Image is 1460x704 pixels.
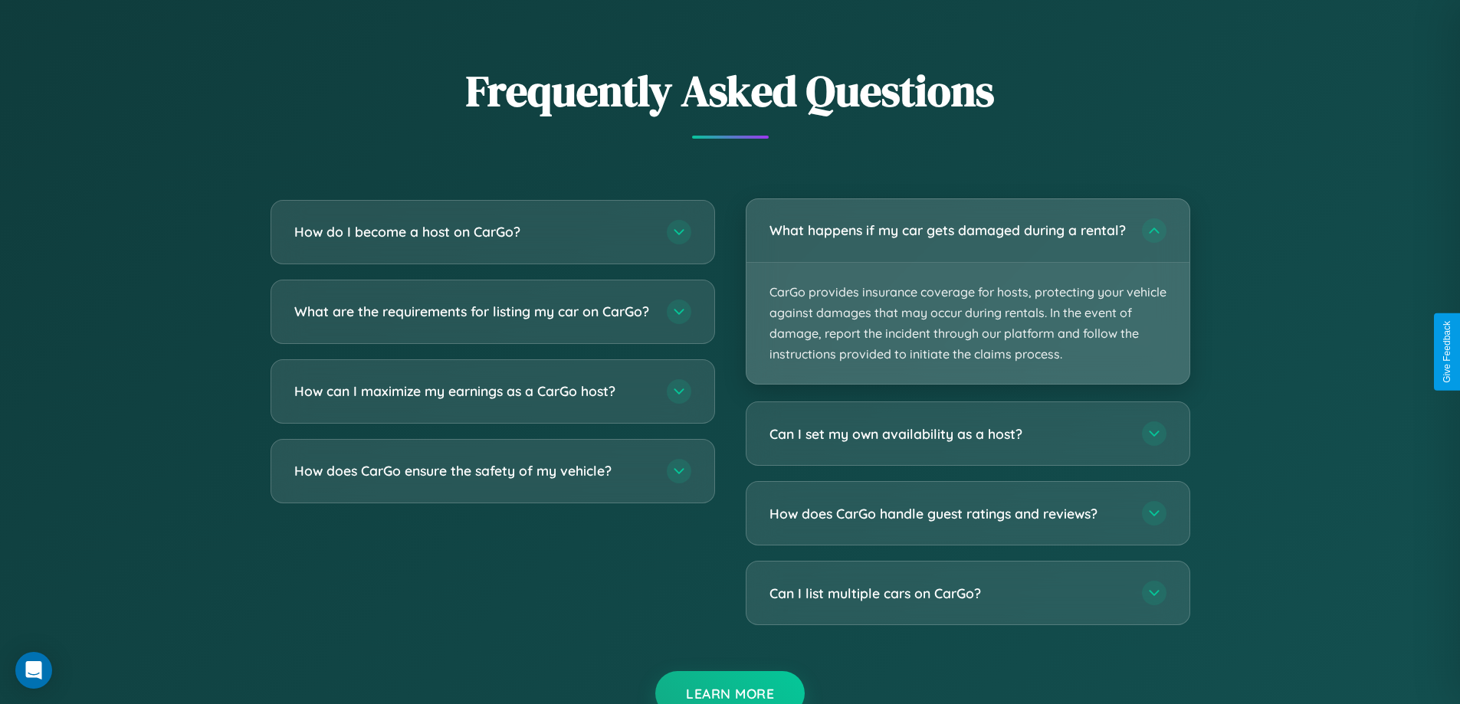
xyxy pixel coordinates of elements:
[294,461,651,480] h3: How does CarGo ensure the safety of my vehicle?
[294,381,651,401] h3: How can I maximize my earnings as a CarGo host?
[769,424,1127,444] h3: Can I set my own availability as a host?
[769,584,1127,603] h3: Can I list multiple cars on CarGo?
[769,221,1127,240] h3: What happens if my car gets damaged during a rental?
[15,652,52,689] div: Open Intercom Messenger
[271,61,1190,120] h2: Frequently Asked Questions
[746,263,1189,385] p: CarGo provides insurance coverage for hosts, protecting your vehicle against damages that may occ...
[294,222,651,241] h3: How do I become a host on CarGo?
[1442,321,1452,383] div: Give Feedback
[294,302,651,321] h3: What are the requirements for listing my car on CarGo?
[769,504,1127,523] h3: How does CarGo handle guest ratings and reviews?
